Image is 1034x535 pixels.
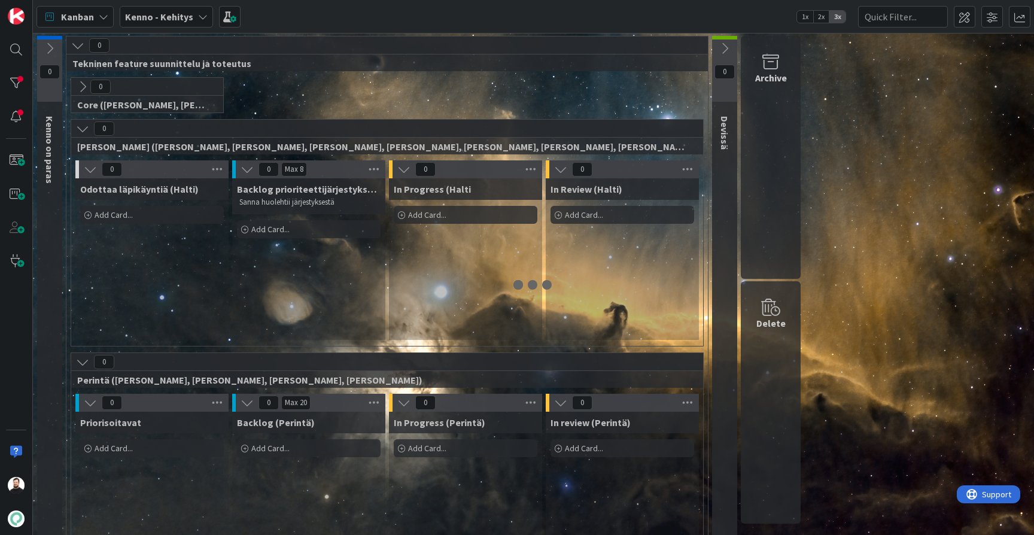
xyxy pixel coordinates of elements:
[813,11,829,23] span: 2x
[829,11,846,23] span: 3x
[102,396,122,410] span: 0
[8,8,25,25] img: Visit kanbanzone.com
[756,316,786,330] div: Delete
[714,65,735,79] span: 0
[408,209,446,220] span: Add Card...
[251,443,290,454] span: Add Card...
[755,71,787,85] div: Archive
[572,396,592,410] span: 0
[285,400,307,406] div: Max 20
[251,224,290,235] span: Add Card...
[415,396,436,410] span: 0
[551,183,622,195] span: In Review (Halti)
[572,162,592,177] span: 0
[239,197,378,207] p: Sanna huolehtii järjestyksestä
[8,477,25,494] img: TK
[858,6,948,28] input: Quick Filter...
[408,443,446,454] span: Add Card...
[565,209,603,220] span: Add Card...
[77,99,208,111] span: Core (Pasi, Jussi, JaakkoHä, Jyri, Leo, MikkoK, Väinö)
[237,183,381,195] span: Backlog prioriteettijärjestyksessä (Halti)
[77,141,688,153] span: Halti (Sebastian, VilleH, Riikka, Antti, MikkoV, PetriH, PetriM)
[285,166,303,172] div: Max 8
[90,80,111,94] span: 0
[94,121,114,136] span: 0
[125,11,193,23] b: Kenno - Kehitys
[95,443,133,454] span: Add Card...
[89,38,110,53] span: 0
[80,417,141,428] span: Priorisoitavat
[258,162,279,177] span: 0
[72,57,693,69] span: Tekninen feature suunnittelu ja toteutus
[258,396,279,410] span: 0
[80,183,199,195] span: Odottaa läpikäyntiä (Halti)
[797,11,813,23] span: 1x
[77,374,688,386] span: Perintä (Jaakko, PetriH, MikkoV, Pasi)
[394,417,485,428] span: In Progress (Perintä)
[61,10,94,24] span: Kanban
[44,116,56,184] span: Kenno on paras
[415,162,436,177] span: 0
[94,355,114,369] span: 0
[39,65,60,79] span: 0
[551,417,631,428] span: In review (Perintä)
[102,162,122,177] span: 0
[394,183,471,195] span: In Progress (Halti
[237,417,315,428] span: Backlog (Perintä)
[25,2,54,16] span: Support
[565,443,603,454] span: Add Card...
[95,209,133,220] span: Add Card...
[719,116,731,150] span: Devissä
[8,510,25,527] img: avatar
